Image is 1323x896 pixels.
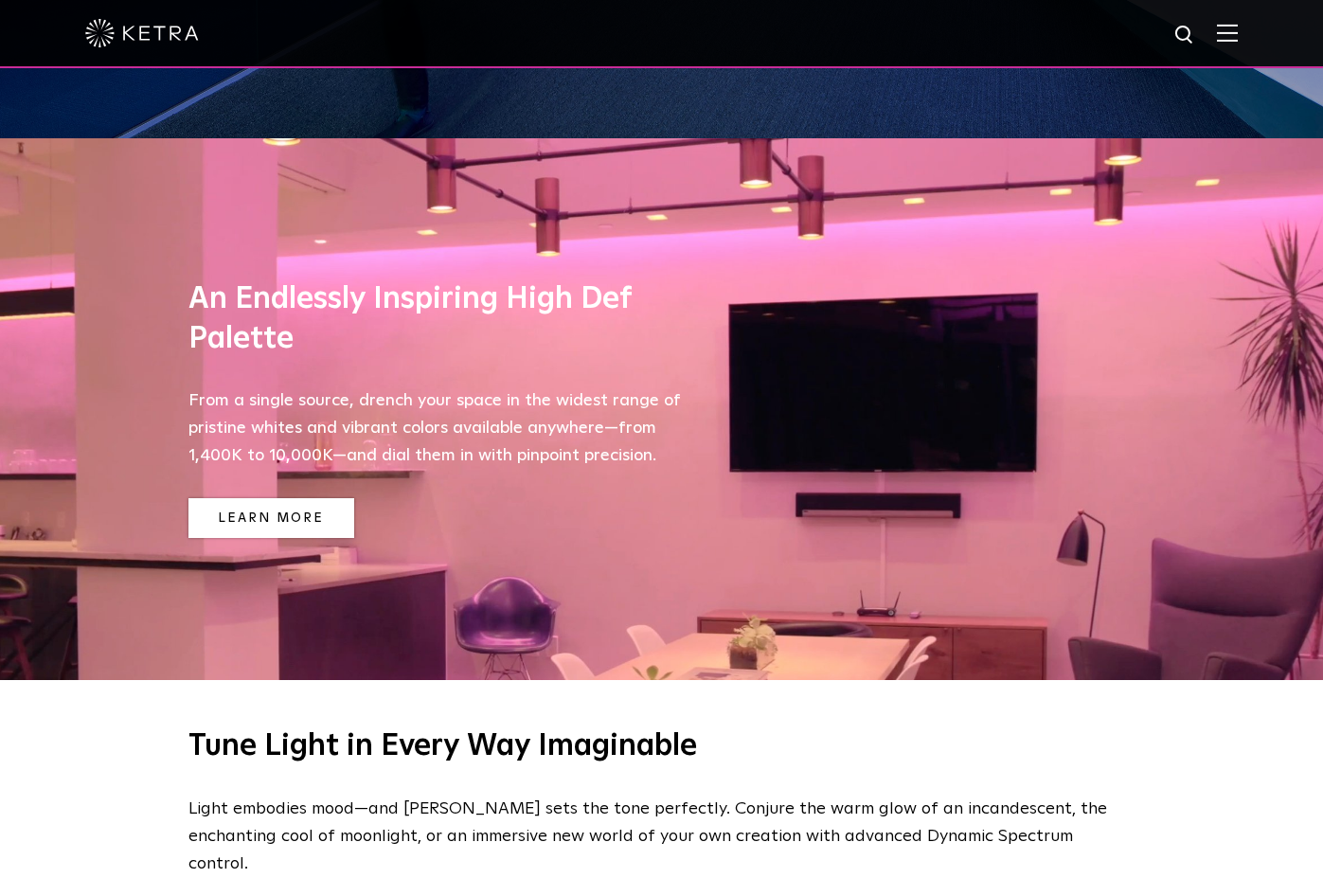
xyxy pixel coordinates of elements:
img: search icon [1173,24,1197,47]
p: Light embodies mood—and [PERSON_NAME] sets the tone perfectly. Conjure the warm glow of an incand... [188,796,1126,877]
h2: Tune Light in Every Way Imaginable [188,727,1135,767]
img: ketra-logo-2019-white [85,19,199,47]
p: From a single source, drench your space in the widest range of pristine whites and vibrant colors... [188,387,681,469]
h3: An Endlessly Inspiring High Def Palette [188,280,681,359]
a: Learn More [188,498,354,539]
img: Hamburger%20Nav.svg [1217,24,1238,42]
